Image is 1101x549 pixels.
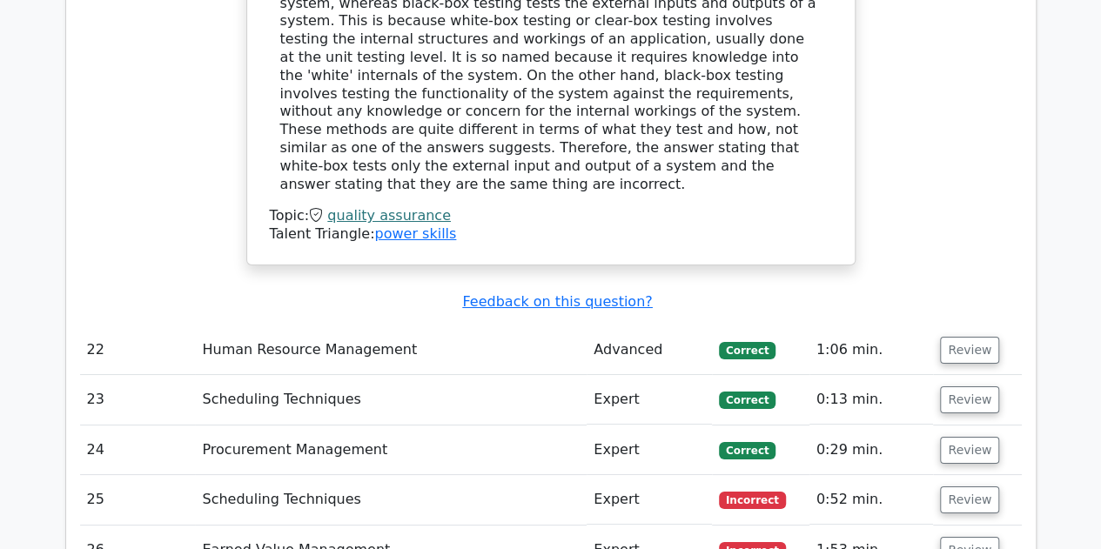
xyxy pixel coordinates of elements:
[940,386,999,413] button: Review
[195,425,587,475] td: Procurement Management
[940,437,999,464] button: Review
[462,293,652,310] a: Feedback on this question?
[374,225,456,242] a: power skills
[940,486,999,513] button: Review
[719,492,786,509] span: Incorrect
[587,475,712,525] td: Expert
[719,442,775,459] span: Correct
[80,475,196,525] td: 25
[719,342,775,359] span: Correct
[270,207,832,225] div: Topic:
[587,425,712,475] td: Expert
[80,425,196,475] td: 24
[327,207,451,224] a: quality assurance
[80,325,196,375] td: 22
[809,425,934,475] td: 0:29 min.
[195,475,587,525] td: Scheduling Techniques
[195,375,587,425] td: Scheduling Techniques
[809,475,934,525] td: 0:52 min.
[809,325,934,375] td: 1:06 min.
[809,375,934,425] td: 0:13 min.
[270,207,832,244] div: Talent Triangle:
[587,325,712,375] td: Advanced
[587,375,712,425] td: Expert
[195,325,587,375] td: Human Resource Management
[719,392,775,409] span: Correct
[80,375,196,425] td: 23
[940,337,999,364] button: Review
